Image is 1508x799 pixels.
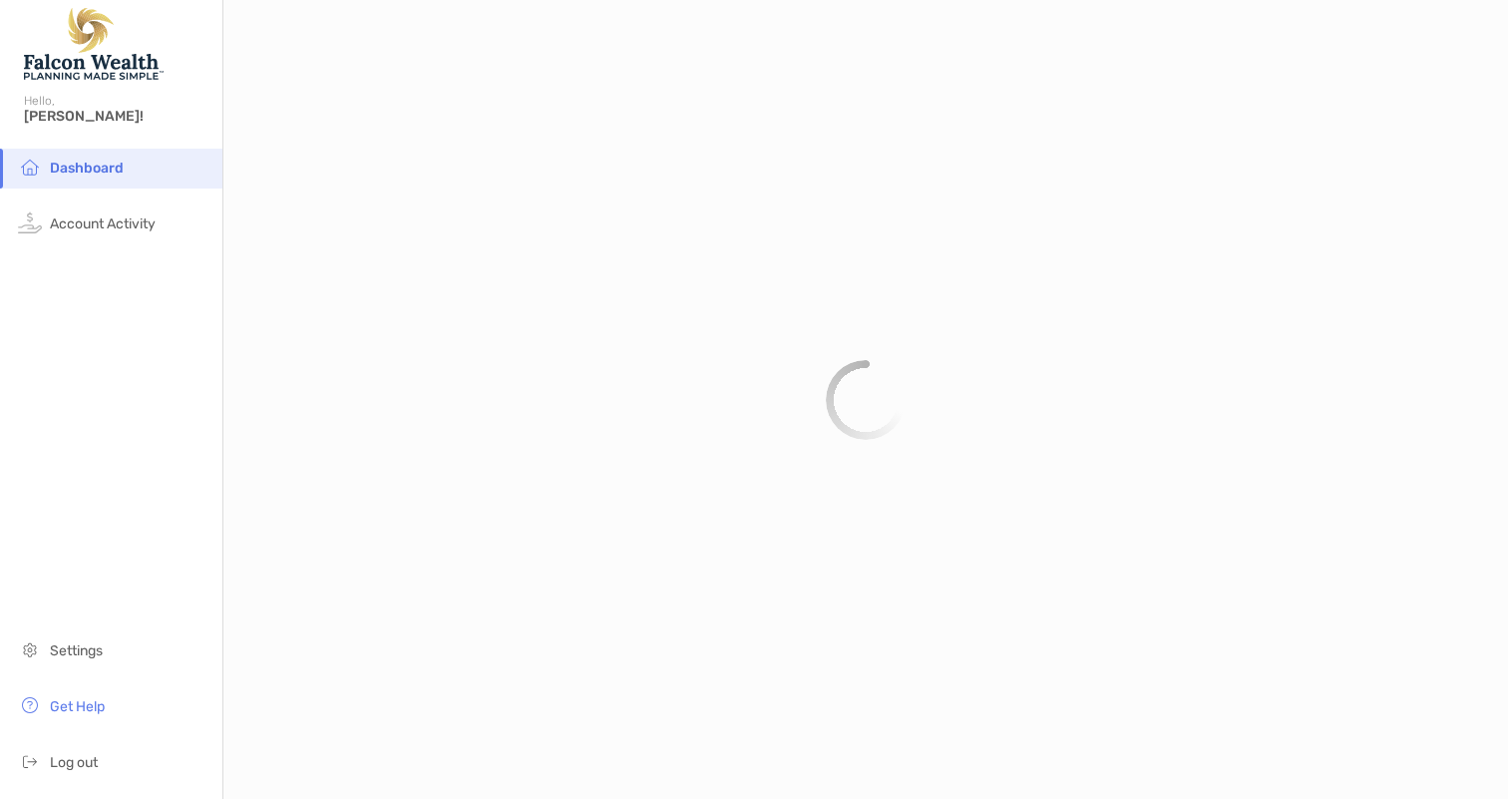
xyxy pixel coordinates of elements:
span: Settings [50,642,103,659]
img: activity icon [18,210,42,234]
img: settings icon [18,637,42,661]
span: [PERSON_NAME]! [24,108,210,125]
span: Account Activity [50,215,156,232]
span: Log out [50,754,98,771]
img: get-help icon [18,693,42,717]
img: Falcon Wealth Planning Logo [24,8,164,80]
img: household icon [18,155,42,179]
img: logout icon [18,749,42,773]
span: Dashboard [50,160,124,177]
span: Get Help [50,698,105,715]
